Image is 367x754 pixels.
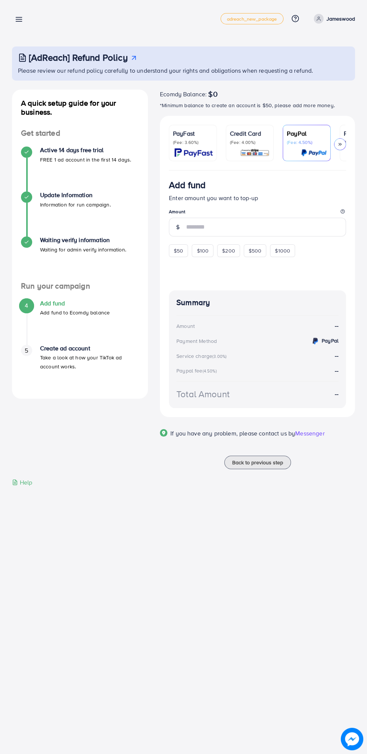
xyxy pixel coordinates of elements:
h3: [AdReach] Refund Policy [29,52,128,63]
span: $0 [208,90,217,99]
span: $200 [222,247,235,254]
p: (Fee: 4.50%) [287,139,327,145]
img: card [175,148,213,157]
p: (Fee: 3.60%) [173,139,213,145]
h4: Create ad account [40,345,139,352]
a: adreach_new_package [221,13,283,24]
div: Paypal fee [176,367,219,374]
a: Jameswood [311,14,355,24]
p: Waiting for admin verify information. [40,245,126,254]
img: card [301,148,327,157]
p: *Minimum balance to create an account is $50, please add more money. [160,101,355,110]
strong: -- [335,322,339,330]
span: 4 [25,301,28,310]
h4: A quick setup guide for your business. [12,99,148,117]
p: PayPal [287,129,327,138]
div: Help [12,478,33,487]
legend: Amount [169,208,346,218]
p: Information for run campaign. [40,200,111,209]
p: PayFast [173,129,213,138]
span: adreach_new_package [227,16,277,21]
p: Take a look at how your TikTok ad account works. [40,353,139,371]
span: Back to previous step [232,459,283,466]
h3: Add fund [169,180,206,190]
span: $1000 [275,247,290,254]
p: Add fund to Ecomdy balance [40,308,110,317]
small: (3.00%) [212,353,227,359]
img: card [240,148,270,157]
li: Add fund [12,300,148,345]
div: Total Amount [176,387,230,401]
h4: Add fund [40,300,110,307]
h4: Waiting verify information [40,236,126,244]
small: (4.50%) [203,368,217,374]
span: $50 [174,247,183,254]
p: FREE 1 ad account in the first 14 days. [40,155,131,164]
p: Enter amount you want to top-up [169,193,346,202]
p: Jameswood [327,14,355,23]
h4: Update Information [40,191,111,199]
strong: -- [335,367,339,375]
img: image [343,730,361,748]
strong: -- [335,352,339,360]
li: Create ad account [12,345,148,390]
button: Back to previous step [224,456,291,469]
span: $500 [249,247,262,254]
p: Credit Card [230,129,270,138]
span: Messenger [295,429,324,437]
span: 5 [25,346,28,355]
h4: Run your campaign [12,281,148,291]
img: Popup guide [160,429,167,437]
p: (Fee: 4.00%) [230,139,270,145]
strong: PayPal [322,337,339,344]
span: $100 [197,247,209,254]
h4: Get started [12,129,148,138]
h4: Active 14 days free trial [40,147,131,154]
div: Payment Method [176,337,217,345]
p: Please review our refund policy carefully to understand your rights and obligations when requesti... [18,66,351,75]
span: Ecomdy Balance: [160,90,207,99]
div: Amount [176,322,195,330]
h4: Summary [176,298,339,307]
div: Service charge [176,352,229,360]
li: Waiting verify information [12,236,148,281]
span: If you have any problem, please contact us by [170,429,295,437]
li: Active 14 days free trial [12,147,148,191]
strong: -- [335,390,339,398]
li: Update Information [12,191,148,236]
img: credit [311,337,320,346]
